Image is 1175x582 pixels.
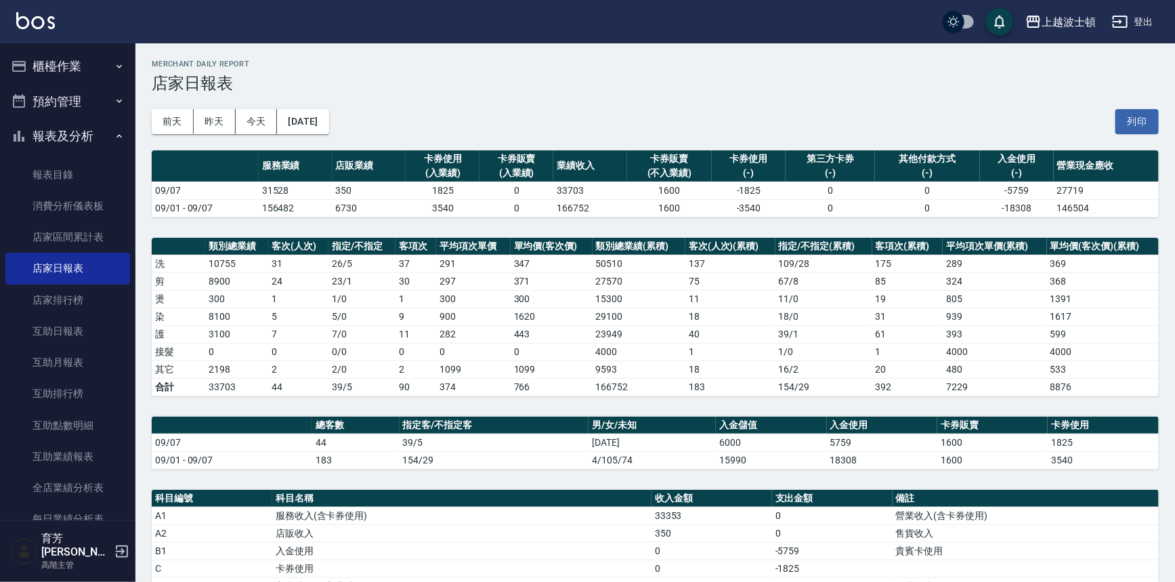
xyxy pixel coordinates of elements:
td: 44 [269,378,328,396]
td: -5759 [980,182,1054,199]
button: save [986,8,1013,35]
td: 374 [436,378,510,396]
td: 7229 [943,378,1047,396]
td: 店販收入 [272,524,651,542]
th: 科目名稱 [272,490,651,507]
th: 科目編號 [152,490,272,507]
td: 其它 [152,360,205,378]
a: 互助日報表 [5,316,130,347]
th: 入金儲值 [716,417,826,434]
td: 33703 [205,378,268,396]
td: 15300 [593,290,685,308]
td: 1600 [627,182,712,199]
th: 服務業績 [259,150,333,182]
th: 指定/不指定 [328,238,396,255]
td: 卡券使用 [272,560,651,577]
td: 26 / 5 [328,255,396,272]
td: 27719 [1054,182,1159,199]
th: 店販業績 [333,150,406,182]
td: 27570 [593,272,685,290]
td: 29100 [593,308,685,325]
td: 2198 [205,360,268,378]
td: 11 [685,290,775,308]
td: 1 / 0 [775,343,872,360]
td: 61 [872,325,943,343]
td: 37 [396,255,437,272]
th: 卡券販賣 [937,417,1048,434]
td: 109 / 28 [775,255,872,272]
td: 服務收入(含卡券使用) [272,507,651,524]
div: (-) [789,166,872,180]
td: 09/07 [152,434,312,451]
button: 昨天 [194,109,236,134]
td: 291 [436,255,510,272]
td: 166752 [553,199,627,217]
td: 39/5 [400,434,589,451]
td: 50510 [593,255,685,272]
td: 67 / 8 [775,272,872,290]
a: 全店業績分析表 [5,472,130,503]
td: 4000 [943,343,1047,360]
td: 1099 [511,360,593,378]
td: 369 [1047,255,1159,272]
td: 1600 [937,434,1048,451]
div: 卡券販賣 [631,152,708,166]
div: (入業績) [483,166,550,180]
td: 1391 [1047,290,1159,308]
td: 09/01 - 09/07 [152,199,259,217]
td: 11 / 0 [775,290,872,308]
th: 類別總業績(累積) [593,238,685,255]
td: 31528 [259,182,333,199]
div: 上越波士頓 [1042,14,1096,30]
td: 0 [651,560,772,577]
td: 售貨收入 [893,524,1159,542]
td: 5 [269,308,328,325]
a: 店家日報表 [5,253,130,284]
th: 客次(人次)(累積) [685,238,775,255]
td: 300 [511,290,593,308]
td: 0 [875,199,980,217]
td: C [152,560,272,577]
td: 合計 [152,378,205,396]
div: 第三方卡券 [789,152,872,166]
td: 8100 [205,308,268,325]
td: 1600 [937,451,1048,469]
td: 18308 [827,451,937,469]
td: 0 [479,199,553,217]
td: B1 [152,542,272,560]
td: -1825 [772,560,893,577]
h3: 店家日報表 [152,74,1159,93]
td: 297 [436,272,510,290]
a: 消費分析儀表板 [5,190,130,222]
td: 0 [651,542,772,560]
th: 收入金額 [651,490,772,507]
td: 183 [312,451,400,469]
td: 4000 [1047,343,1159,360]
td: 1617 [1047,308,1159,325]
td: 39 / 1 [775,325,872,343]
td: 599 [1047,325,1159,343]
div: 入金使用 [983,152,1050,166]
td: 900 [436,308,510,325]
th: 客項次(累積) [872,238,943,255]
td: 146504 [1054,199,1159,217]
td: 39/5 [328,378,396,396]
th: 營業現金應收 [1054,150,1159,182]
th: 單均價(客次價) [511,238,593,255]
td: 44 [312,434,400,451]
td: 0 [875,182,980,199]
th: 客次(人次) [269,238,328,255]
a: 報表目錄 [5,159,130,190]
th: 指定/不指定(累積) [775,238,872,255]
td: 洗 [152,255,205,272]
button: 報表及分析 [5,119,130,154]
td: 2 / 0 [328,360,396,378]
td: -5759 [772,542,893,560]
td: 10755 [205,255,268,272]
a: 互助業績報表 [5,441,130,472]
td: 20 [872,360,943,378]
button: 上越波士頓 [1020,8,1101,36]
h5: 育芳[PERSON_NAME] [41,532,110,559]
a: 互助排行榜 [5,378,130,409]
td: 0 [772,524,893,542]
